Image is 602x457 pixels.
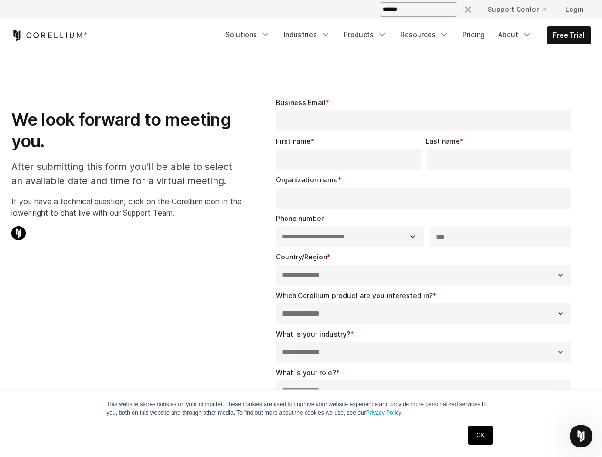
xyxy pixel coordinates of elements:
[276,99,326,107] span: Business Email
[220,26,276,43] a: Solutions
[459,1,476,18] button: Search
[451,1,591,18] div: Navigation Menu
[276,330,350,338] span: What is your industry?
[276,253,327,261] span: Country/Region
[558,1,591,18] a: Login
[11,159,242,188] p: After submitting this form you'll be able to select an available date and time for a virtual meet...
[395,26,455,43] a: Resources
[492,26,537,43] a: About
[276,176,338,184] span: Organization name
[463,1,473,16] div: ×
[276,368,336,377] span: What is your role?
[338,26,393,43] a: Products
[276,214,324,222] span: Phone number
[547,27,591,44] a: Free Trial
[11,30,87,41] a: Corellium Home
[11,196,242,219] p: If you have a technical question, click on the Corellium icon in the lower right to chat live wit...
[366,409,403,416] a: Privacy Policy.
[278,26,336,43] a: Industries
[276,291,433,299] span: Which Corellium product are you interested in?
[570,425,592,447] iframe: Intercom live chat
[480,1,554,18] a: Support Center
[11,226,26,240] img: Corellium Chat Icon
[220,26,591,44] div: Navigation Menu
[11,109,242,152] h1: We look forward to meeting you.
[276,137,311,145] span: First name
[468,426,492,445] a: OK
[107,400,496,417] p: This website stores cookies on your computer. These cookies are used to improve your website expe...
[426,137,460,145] span: Last name
[457,26,490,43] a: Pricing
